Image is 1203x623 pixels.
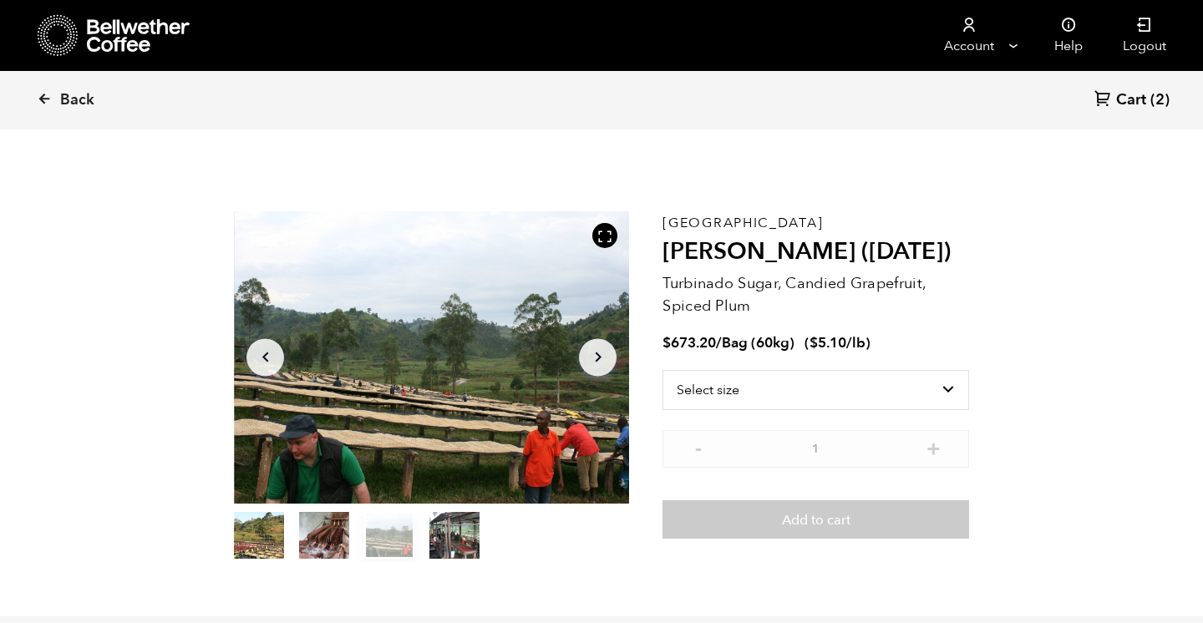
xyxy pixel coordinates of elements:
bdi: 673.20 [662,333,716,352]
bdi: 5.10 [810,333,846,352]
span: Back [60,90,94,110]
button: + [923,438,944,455]
a: Cart (2) [1094,89,1170,112]
p: Turbinado Sugar, Candied Grapefruit, Spiced Plum [662,272,969,317]
span: Bag (60kg) [722,333,794,352]
span: Cart [1116,90,1146,110]
span: $ [662,333,671,352]
span: /lb [846,333,865,352]
span: ( ) [805,333,871,352]
h2: [PERSON_NAME] ([DATE]) [662,238,969,266]
span: (2) [1150,90,1170,110]
span: $ [810,333,818,352]
button: - [688,438,708,455]
button: Add to cart [662,500,969,539]
span: / [716,333,722,352]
